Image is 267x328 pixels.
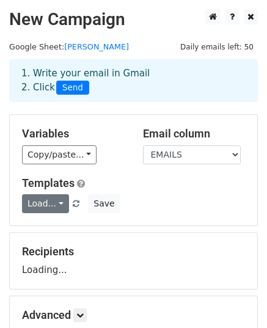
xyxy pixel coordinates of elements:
span: Daily emails left: 50 [176,40,258,54]
h2: New Campaign [9,9,258,30]
a: Daily emails left: 50 [176,42,258,51]
span: Send [56,81,89,95]
div: 1. Write your email in Gmail 2. Click [12,67,255,95]
small: Google Sheet: [9,42,129,51]
h5: Email column [143,127,246,140]
h5: Variables [22,127,125,140]
h5: Advanced [22,308,245,322]
a: Copy/paste... [22,145,97,164]
a: Load... [22,194,69,213]
button: Save [88,194,120,213]
div: Loading... [22,245,245,277]
a: [PERSON_NAME] [64,42,129,51]
h5: Recipients [22,245,245,258]
a: Templates [22,177,75,189]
